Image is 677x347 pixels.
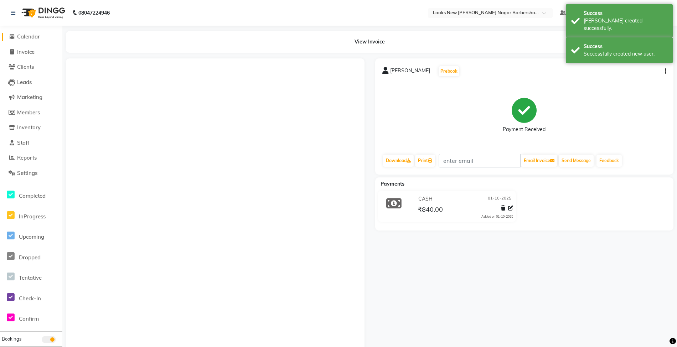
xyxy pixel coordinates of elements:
[66,31,673,53] div: View Invoice
[2,124,61,132] a: Inventory
[383,155,414,167] a: Download
[78,3,110,23] b: 08047224946
[2,109,61,117] a: Members
[584,50,667,58] div: Successfully created new user.
[2,139,61,147] a: Staff
[19,192,46,199] span: Completed
[17,154,37,161] span: Reports
[18,3,67,23] img: logo
[2,93,61,102] a: Marketing
[19,274,42,281] span: Tentative
[19,213,46,220] span: InProgress
[439,154,521,167] input: enter email
[19,254,41,261] span: Dropped
[584,43,667,50] div: Success
[521,155,557,167] button: Email Invoice
[488,195,511,203] span: 01-10-2025
[2,48,61,56] a: Invoice
[2,33,61,41] a: Calendar
[17,139,29,146] span: Staff
[381,181,404,187] span: Payments
[17,109,40,116] span: Members
[2,169,61,177] a: Settings
[584,10,667,17] div: Success
[390,67,430,77] span: [PERSON_NAME]
[439,66,459,76] button: Prebook
[19,295,41,302] span: Check-In
[418,195,433,203] span: CASH
[415,155,435,167] a: Print
[559,155,594,167] button: Send Message
[2,78,61,87] a: Leads
[503,126,546,133] div: Payment Received
[19,233,44,240] span: Upcoming
[2,336,21,342] span: Bookings
[17,63,34,70] span: Clients
[17,79,32,86] span: Leads
[17,124,41,131] span: Inventory
[584,17,667,32] div: Bill created successfully.
[17,33,40,40] span: Calendar
[2,63,61,71] a: Clients
[596,155,622,167] a: Feedback
[481,214,513,219] div: Added on 01-10-2025
[2,154,61,162] a: Reports
[418,205,443,215] span: ₹840.00
[17,48,35,55] span: Invoice
[17,170,37,176] span: Settings
[17,94,42,100] span: Marketing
